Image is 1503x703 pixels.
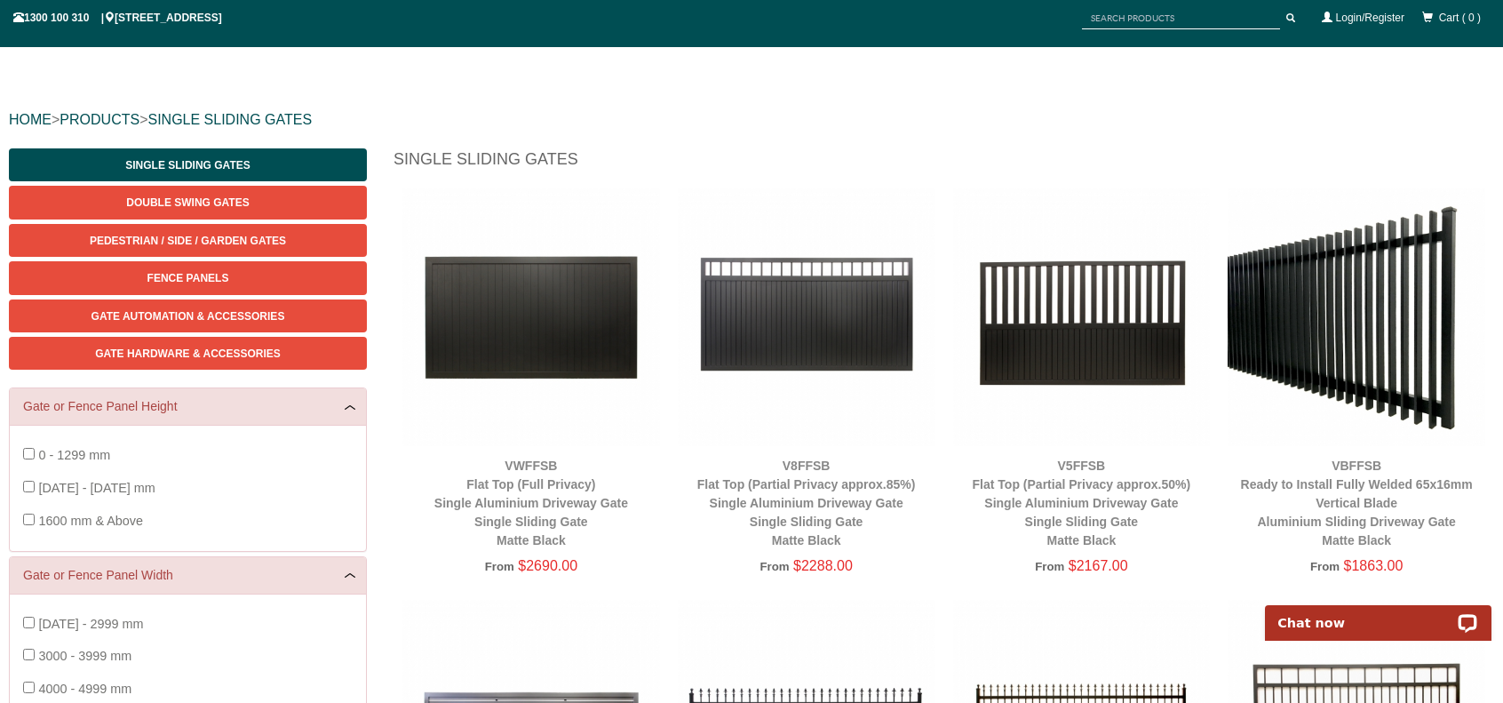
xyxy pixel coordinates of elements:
span: 4000 - 4999 mm [38,682,131,696]
a: Gate or Fence Panel Width [23,566,353,585]
img: V5FFSB - Flat Top (Partial Privacy approx.50%) - Single Aluminium Driveway Gate - Single Sliding ... [953,188,1211,446]
span: $2690.00 [518,558,577,573]
span: From [1310,560,1340,573]
a: Single Sliding Gates [9,148,367,181]
span: 1300 100 310 | [STREET_ADDRESS] [13,12,222,24]
a: Gate Automation & Accessories [9,300,367,332]
span: From [1035,560,1064,573]
a: Gate Hardware & Accessories [9,337,367,370]
a: Gate or Fence Panel Height [23,397,353,416]
span: $2167.00 [1069,558,1128,573]
span: 0 - 1299 mm [38,448,110,462]
span: $1863.00 [1344,558,1404,573]
h1: Single Sliding Gates [394,148,1494,180]
a: Double Swing Gates [9,186,367,219]
span: [DATE] - [DATE] mm [38,481,155,495]
a: Pedestrian / Side / Garden Gates [9,224,367,257]
div: > > [9,92,1494,148]
span: Single Sliding Gates [125,159,250,172]
span: Pedestrian / Side / Garden Gates [90,235,286,247]
span: From [485,560,514,573]
a: Fence Panels [9,261,367,294]
span: Fence Panels [147,272,229,284]
input: SEARCH PRODUCTS [1082,7,1280,29]
span: [DATE] - 2999 mm [38,617,143,631]
span: From [759,560,789,573]
a: SINGLE SLIDING GATES [147,112,312,127]
img: V8FFSB - Flat Top (Partial Privacy approx.85%) - Single Aluminium Driveway Gate - Single Sliding ... [678,188,935,446]
a: PRODUCTS [60,112,139,127]
span: Gate Hardware & Accessories [95,348,281,360]
span: Cart ( 0 ) [1439,12,1481,24]
span: 3000 - 3999 mm [38,649,131,663]
a: HOME [9,112,52,127]
span: 1600 mm & Above [38,514,143,528]
iframe: LiveChat chat widget [1253,585,1503,641]
img: VWFFSB - Flat Top (Full Privacy) - Single Aluminium Driveway Gate - Single Sliding Gate - Matte B... [402,188,660,446]
a: V5FFSBFlat Top (Partial Privacy approx.50%)Single Aluminium Driveway GateSingle Sliding GateMatte... [973,459,1191,547]
a: Login/Register [1336,12,1404,24]
span: $2288.00 [793,558,853,573]
a: V8FFSBFlat Top (Partial Privacy approx.85%)Single Aluminium Driveway GateSingle Sliding GateMatte... [697,459,916,547]
a: VWFFSBFlat Top (Full Privacy)Single Aluminium Driveway GateSingle Sliding GateMatte Black [434,459,628,547]
a: VBFFSBReady to Install Fully Welded 65x16mm Vertical BladeAluminium Sliding Driveway GateMatte Black [1241,459,1473,547]
span: Double Swing Gates [126,196,249,209]
span: Gate Automation & Accessories [91,310,285,323]
img: VBFFSB - Ready to Install Fully Welded 65x16mm Vertical Blade - Aluminium Sliding Driveway Gate -... [1228,188,1485,446]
